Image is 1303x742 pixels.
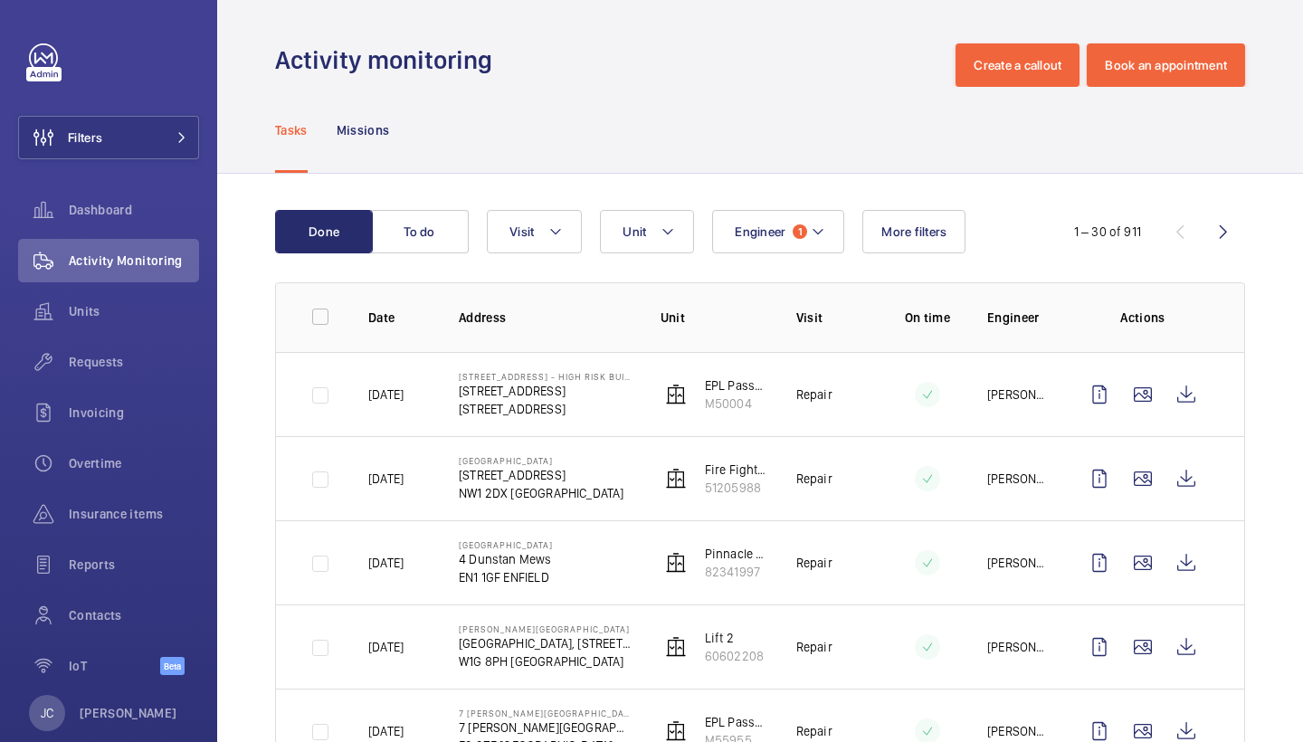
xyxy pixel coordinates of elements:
[69,404,199,422] span: Invoicing
[705,376,767,395] p: EPL Passenger Lift
[275,121,308,139] p: Tasks
[160,657,185,675] span: Beta
[796,309,868,327] p: Visit
[459,568,553,586] p: EN1 1GF ENFIELD
[41,704,53,722] p: JC
[18,116,199,159] button: Filters
[987,309,1049,327] p: Engineer
[459,466,624,484] p: [STREET_ADDRESS]
[987,470,1049,488] p: [PERSON_NAME]
[1087,43,1245,87] button: Book an appointment
[275,43,503,77] h1: Activity monitoring
[705,629,764,647] p: Lift 2
[665,720,687,742] img: elevator.svg
[459,309,632,327] p: Address
[69,606,199,624] span: Contacts
[881,224,946,239] span: More filters
[69,657,160,675] span: IoT
[368,554,404,572] p: [DATE]
[793,224,807,239] span: 1
[69,353,199,371] span: Requests
[69,556,199,574] span: Reports
[796,385,832,404] p: Repair
[705,713,767,731] p: EPL Passenger Lift
[1074,223,1141,241] div: 1 – 30 of 911
[69,201,199,219] span: Dashboard
[337,121,390,139] p: Missions
[796,470,832,488] p: Repair
[705,395,767,413] p: M50004
[796,722,832,740] p: Repair
[665,636,687,658] img: elevator.svg
[897,309,958,327] p: On time
[459,708,632,718] p: 7 [PERSON_NAME][GEOGRAPHIC_DATA] - High Risk Building
[735,224,785,239] span: Engineer
[368,309,430,327] p: Date
[862,210,965,253] button: More filters
[665,384,687,405] img: elevator.svg
[459,400,632,418] p: [STREET_ADDRESS]
[796,554,832,572] p: Repair
[368,470,404,488] p: [DATE]
[459,539,553,550] p: [GEOGRAPHIC_DATA]
[459,371,632,382] p: [STREET_ADDRESS] - High Risk Building
[459,623,632,634] p: [PERSON_NAME][GEOGRAPHIC_DATA]
[459,634,632,652] p: [GEOGRAPHIC_DATA], [STREET_ADDRESS][PERSON_NAME],
[459,652,632,671] p: W1G 8PH [GEOGRAPHIC_DATA]
[459,718,632,737] p: 7 [PERSON_NAME][GEOGRAPHIC_DATA]
[80,704,177,722] p: [PERSON_NAME]
[796,638,832,656] p: Repair
[665,468,687,490] img: elevator.svg
[69,505,199,523] span: Insurance items
[956,43,1079,87] button: Create a callout
[623,224,646,239] span: Unit
[1078,309,1208,327] p: Actions
[371,210,469,253] button: To do
[368,638,404,656] p: [DATE]
[705,545,767,563] p: Pinnacle House Front Lift
[987,638,1049,656] p: [PERSON_NAME]
[459,484,624,502] p: NW1 2DX [GEOGRAPHIC_DATA]
[68,128,102,147] span: Filters
[368,385,404,404] p: [DATE]
[509,224,534,239] span: Visit
[705,479,767,497] p: 51205988
[705,461,767,479] p: Fire Fighting
[69,454,199,472] span: Overtime
[459,455,624,466] p: [GEOGRAPHIC_DATA]
[69,302,199,320] span: Units
[368,722,404,740] p: [DATE]
[987,385,1049,404] p: [PERSON_NAME]
[459,550,553,568] p: 4 Dunstan Mews
[987,722,1049,740] p: [PERSON_NAME]
[600,210,694,253] button: Unit
[69,252,199,270] span: Activity Monitoring
[712,210,844,253] button: Engineer1
[459,382,632,400] p: [STREET_ADDRESS]
[275,210,373,253] button: Done
[487,210,582,253] button: Visit
[665,552,687,574] img: elevator.svg
[705,563,767,581] p: 82341997
[987,554,1049,572] p: [PERSON_NAME]
[705,647,764,665] p: 60602208
[661,309,767,327] p: Unit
